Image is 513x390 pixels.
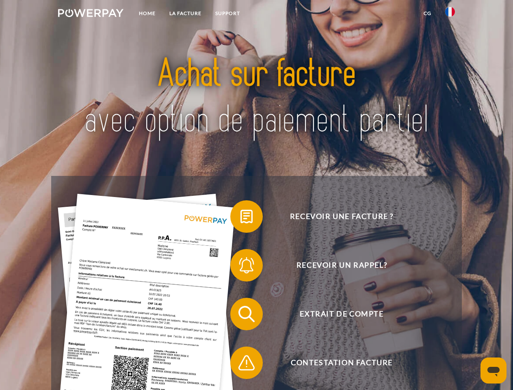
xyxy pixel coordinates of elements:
img: title-powerpay_fr.svg [78,39,435,156]
img: qb_search.svg [236,304,257,324]
button: Recevoir un rappel? [230,249,442,282]
img: logo-powerpay-white.svg [58,9,123,17]
img: qb_warning.svg [236,353,257,373]
img: qb_bell.svg [236,255,257,275]
span: Recevoir un rappel? [242,249,441,282]
img: qb_bill.svg [236,206,257,227]
button: Recevoir une facture ? [230,200,442,233]
button: Extrait de compte [230,298,442,330]
a: Support [208,6,247,21]
button: Contestation Facture [230,347,442,379]
a: LA FACTURE [162,6,208,21]
a: Home [132,6,162,21]
img: fr [445,7,455,17]
iframe: Bouton de lancement de la fenêtre de messagerie [481,357,507,383]
span: Recevoir une facture ? [242,200,441,233]
span: Extrait de compte [242,298,441,330]
span: Contestation Facture [242,347,441,379]
a: CG [417,6,438,21]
